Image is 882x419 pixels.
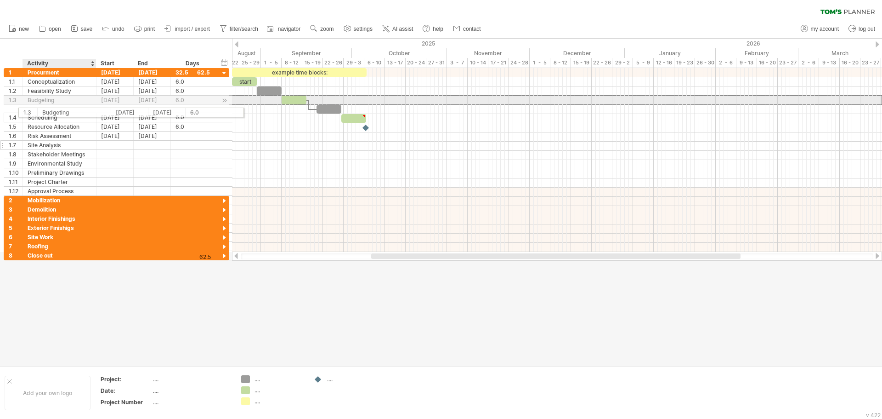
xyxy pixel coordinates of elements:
[232,68,367,77] div: example time blocks:
[134,77,171,86] div: [DATE]
[612,58,633,68] div: 29 - 2
[175,86,210,95] div: 6.0
[175,96,210,104] div: 6.0
[736,58,757,68] div: 9 - 13
[866,412,881,419] div: v 422
[846,23,878,35] a: log out
[344,58,364,68] div: 29 - 3
[101,375,151,383] div: Project:
[420,23,446,35] a: help
[254,397,305,405] div: ....
[9,168,23,177] div: 1.10
[9,122,23,131] div: 1.5
[406,58,426,68] div: 20 - 24
[144,26,155,32] span: print
[716,58,736,68] div: 2 - 6
[654,58,674,68] div: 12 - 16
[364,58,385,68] div: 6 - 10
[153,387,230,395] div: ....
[28,205,91,214] div: Demolition
[28,86,91,95] div: Feasibility Study
[433,26,443,32] span: help
[320,26,334,32] span: zoom
[716,48,798,58] div: February 2026
[175,68,210,77] div: 32.5
[468,58,488,68] div: 10 - 14
[175,77,210,86] div: 6.0
[9,196,23,205] div: 2
[81,26,92,32] span: save
[323,58,344,68] div: 22 - 26
[509,58,530,68] div: 24 - 28
[28,224,91,232] div: Exterior Finishigs
[28,77,91,86] div: Conceptualization
[488,58,509,68] div: 17 - 21
[278,26,300,32] span: navigator
[68,23,95,35] a: save
[28,141,91,149] div: Site Analysis
[138,59,165,68] div: End
[28,251,91,260] div: Close out
[28,242,91,251] div: Roofing
[9,178,23,186] div: 1.11
[308,23,336,35] a: zoom
[134,96,171,104] div: [DATE]
[28,68,91,77] div: Procurment
[101,59,128,68] div: Start
[254,375,305,383] div: ....
[778,58,798,68] div: 23 - 27
[811,26,839,32] span: my account
[175,26,210,32] span: import / export
[240,58,261,68] div: 25 - 29
[254,386,305,394] div: ....
[5,376,90,410] div: Add your own logo
[9,68,23,77] div: 1
[261,58,282,68] div: 1 - 5
[385,58,406,68] div: 13 - 17
[28,96,91,104] div: Budgeting
[9,187,23,195] div: 1.12
[19,26,29,32] span: new
[134,68,171,77] div: [DATE]
[840,58,860,68] div: 16 - 20
[9,251,23,260] div: 8
[530,58,550,68] div: 1 - 5
[9,132,23,140] div: 1.6
[9,141,23,149] div: 1.7
[96,77,134,86] div: [DATE]
[9,86,23,95] div: 1.2
[230,26,258,32] span: filter/search
[112,26,124,32] span: undo
[28,122,91,131] div: Resource Allocation
[134,86,171,95] div: [DATE]
[9,224,23,232] div: 5
[96,122,134,131] div: [DATE]
[633,58,654,68] div: 5 - 9
[96,113,134,122] div: [DATE]
[447,58,468,68] div: 3 - 7
[282,58,302,68] div: 8 - 12
[134,113,171,122] div: [DATE]
[101,398,151,406] div: Project Number
[153,375,230,383] div: ....
[9,159,23,168] div: 1.9
[354,26,373,32] span: settings
[162,23,213,35] a: import / export
[447,48,530,58] div: November 2025
[170,59,214,68] div: Days
[9,242,23,251] div: 7
[36,23,64,35] a: open
[463,26,481,32] span: contact
[101,387,151,395] div: Date:
[232,77,257,86] div: start
[153,398,230,406] div: ....
[217,23,261,35] a: filter/search
[327,375,377,383] div: ....
[261,48,352,58] div: September 2025
[9,150,23,159] div: 1.8
[451,23,484,35] a: contact
[28,113,91,122] div: Scheduling
[28,150,91,159] div: Stakeholder Meetings
[341,23,375,35] a: settings
[96,86,134,95] div: [DATE]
